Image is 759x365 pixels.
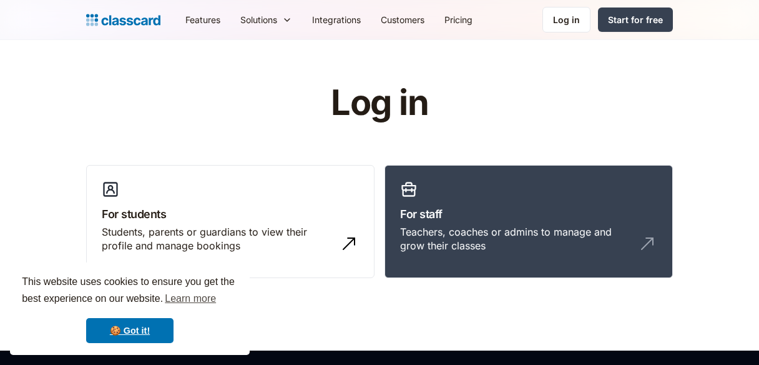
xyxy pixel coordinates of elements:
[230,6,302,34] div: Solutions
[182,84,578,122] h1: Log in
[102,206,359,222] h3: For students
[302,6,371,34] a: Integrations
[434,6,482,34] a: Pricing
[400,225,632,253] div: Teachers, coaches or admins to manage and grow their classes
[86,11,160,29] a: home
[240,13,277,26] div: Solutions
[175,6,230,34] a: Features
[598,7,673,32] a: Start for free
[10,262,250,355] div: cookieconsent
[86,318,174,343] a: dismiss cookie message
[608,13,663,26] div: Start for free
[553,13,580,26] div: Log in
[86,165,375,279] a: For studentsStudents, parents or guardians to view their profile and manage bookings
[102,225,334,253] div: Students, parents or guardians to view their profile and manage bookings
[371,6,434,34] a: Customers
[400,206,657,222] h3: For staff
[384,165,673,279] a: For staffTeachers, coaches or admins to manage and grow their classes
[163,289,218,308] a: learn more about cookies
[542,7,590,32] a: Log in
[22,274,238,308] span: This website uses cookies to ensure you get the best experience on our website.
